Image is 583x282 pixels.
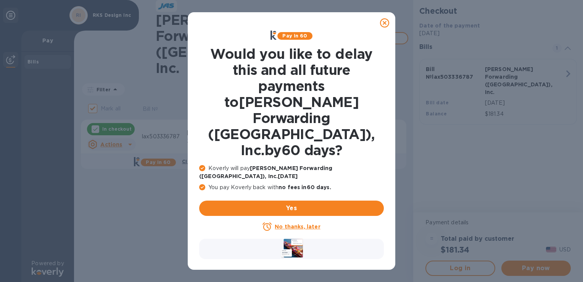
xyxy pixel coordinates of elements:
[282,33,307,39] b: Pay in 60
[205,204,378,213] span: Yes
[199,164,384,180] p: Koverly will pay
[199,183,384,191] p: You pay Koverly back with
[199,165,332,179] b: [PERSON_NAME] Forwarding ([GEOGRAPHIC_DATA]), Inc. [DATE]
[279,184,331,190] b: no fees in 60 days .
[199,201,384,216] button: Yes
[275,224,320,230] u: No thanks, later
[199,46,384,158] h1: Would you like to delay this and all future payments to [PERSON_NAME] Forwarding ([GEOGRAPHIC_DAT...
